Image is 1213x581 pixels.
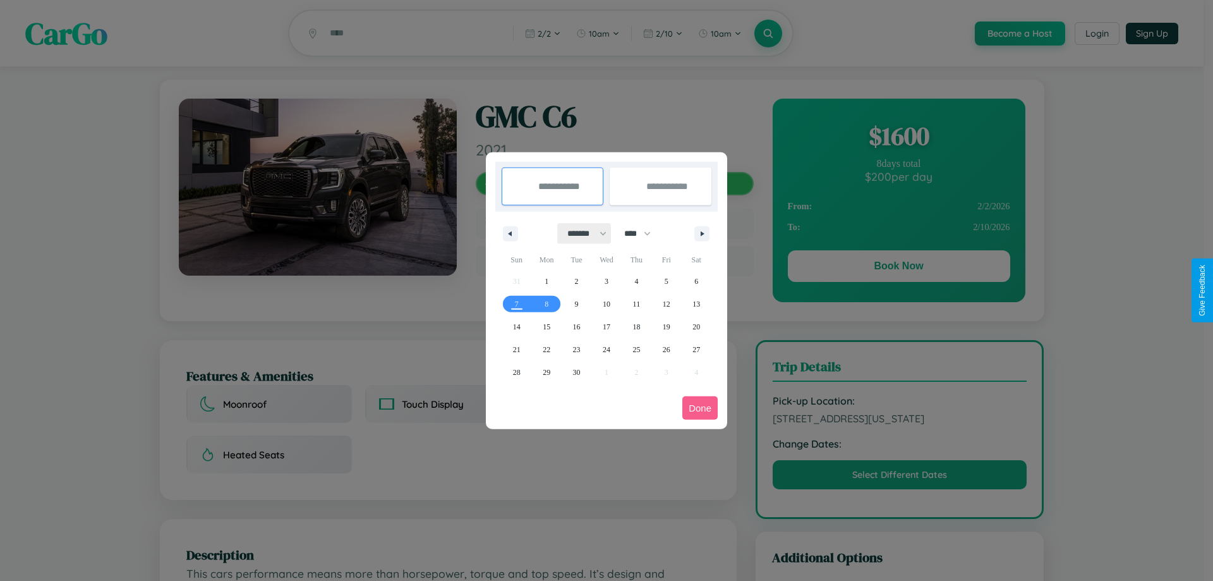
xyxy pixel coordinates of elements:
span: Sun [502,250,531,270]
span: 28 [513,361,521,384]
span: 5 [665,270,668,293]
button: 11 [622,293,651,315]
button: 27 [682,338,711,361]
div: Give Feedback [1198,265,1207,316]
button: 25 [622,338,651,361]
button: 2 [562,270,591,293]
span: 23 [573,338,581,361]
span: 6 [694,270,698,293]
span: Thu [622,250,651,270]
span: Fri [651,250,681,270]
button: 12 [651,293,681,315]
span: 10 [603,293,610,315]
span: Sat [682,250,711,270]
button: 28 [502,361,531,384]
button: 17 [591,315,621,338]
button: 20 [682,315,711,338]
span: 3 [605,270,608,293]
button: 13 [682,293,711,315]
span: 22 [543,338,550,361]
span: Wed [591,250,621,270]
span: 16 [573,315,581,338]
span: 14 [513,315,521,338]
span: 27 [692,338,700,361]
button: 15 [531,315,561,338]
button: 1 [531,270,561,293]
button: 24 [591,338,621,361]
span: 26 [663,338,670,361]
span: 20 [692,315,700,338]
span: 12 [663,293,670,315]
button: 8 [531,293,561,315]
button: Done [682,396,718,420]
span: Tue [562,250,591,270]
button: 3 [591,270,621,293]
span: 24 [603,338,610,361]
button: 22 [531,338,561,361]
button: 19 [651,315,681,338]
span: 1 [545,270,548,293]
span: 13 [692,293,700,315]
button: 21 [502,338,531,361]
span: 21 [513,338,521,361]
button: 6 [682,270,711,293]
button: 9 [562,293,591,315]
button: 16 [562,315,591,338]
span: 18 [632,315,640,338]
button: 14 [502,315,531,338]
span: 25 [632,338,640,361]
span: 19 [663,315,670,338]
span: Mon [531,250,561,270]
button: 10 [591,293,621,315]
button: 18 [622,315,651,338]
button: 29 [531,361,561,384]
span: 29 [543,361,550,384]
span: 9 [575,293,579,315]
button: 26 [651,338,681,361]
span: 11 [633,293,641,315]
span: 8 [545,293,548,315]
button: 7 [502,293,531,315]
span: 15 [543,315,550,338]
span: 4 [634,270,638,293]
button: 23 [562,338,591,361]
span: 2 [575,270,579,293]
button: 5 [651,270,681,293]
span: 30 [573,361,581,384]
span: 7 [515,293,519,315]
button: 30 [562,361,591,384]
button: 4 [622,270,651,293]
span: 17 [603,315,610,338]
